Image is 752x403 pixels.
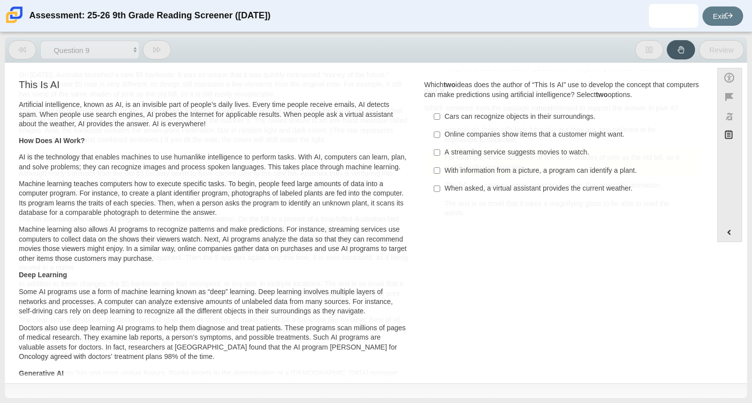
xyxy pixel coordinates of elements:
[699,40,744,59] button: Review
[19,100,408,129] p: Artificial intelligence, known as AI, is an invisible part of people’s daily lives. Every time pe...
[19,369,63,378] b: Generative AI
[717,87,742,106] button: Flag item
[445,166,695,176] div: With information from a picture, a program can identify a plant.
[596,90,608,99] b: two
[4,4,25,25] img: Carmen School of Science & Technology
[702,6,743,26] a: Exit
[19,179,408,218] p: Machine learning teaches computers how to execute specific tasks. To begin, people feed large amo...
[445,130,695,140] div: Online companies show items that a customer might want.
[445,184,695,194] div: When asked, a virtual assistant provides the current weather.
[19,136,85,145] b: How Does AI Work?
[19,287,408,316] p: Some AI programs use a form of machine learning known as “deep” learning. Deep learning involves ...
[19,152,408,172] p: AI is the technology that enables machines to use humanlike intelligence to perform tasks. With A...
[10,68,707,379] div: Assessment items
[19,270,67,279] b: Deep Learning
[19,225,408,263] p: Machine learning also allows AI programs to recognize patterns and make predictions. For instance...
[444,80,456,89] b: two
[717,126,742,147] button: Notepad
[445,148,695,157] div: A streaming service suggests movies to watch.
[19,323,408,362] p: Doctors also use deep learning AI programs to help them diagnose and treat patients. These progra...
[19,79,408,90] h3: This Is AI
[424,80,700,100] div: Which ideas does the author of “This Is AI” use to develop the concept that computers can make pr...
[718,223,742,242] button: Expand menu. Displays the button labels.
[717,68,742,87] button: Open Accessibility Menu
[29,4,271,28] div: Assessment: 25-26 9th Grade Reading Screener ([DATE])
[667,40,695,59] button: Raise Your Hand
[445,112,695,122] div: Cars can recognize objects in their surroundings.
[4,18,25,27] a: Carmen School of Science & Technology
[666,8,682,24] img: andrea.villaarroyo.gwK2th
[717,107,742,126] button: Toggle response masking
